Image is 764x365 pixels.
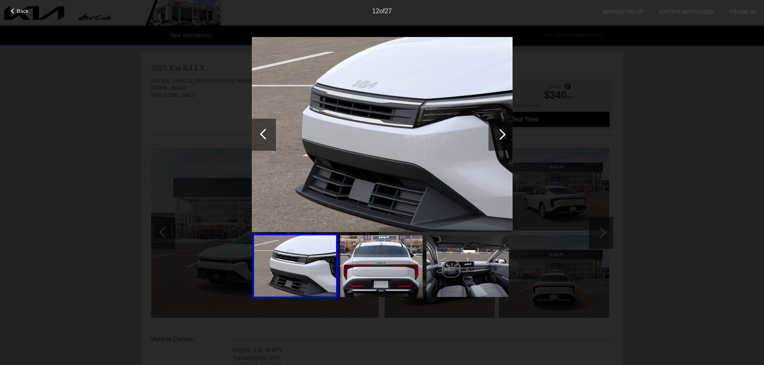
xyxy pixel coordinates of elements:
span: 12 [372,8,379,14]
img: image.aspx [426,235,509,297]
a: Appointment [602,9,643,15]
img: image.aspx [340,235,422,297]
span: Back [17,8,29,14]
img: image.aspx [252,37,513,232]
a: Credit Approved [659,9,713,15]
a: Trade-In [729,9,756,15]
span: 27 [385,8,392,14]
